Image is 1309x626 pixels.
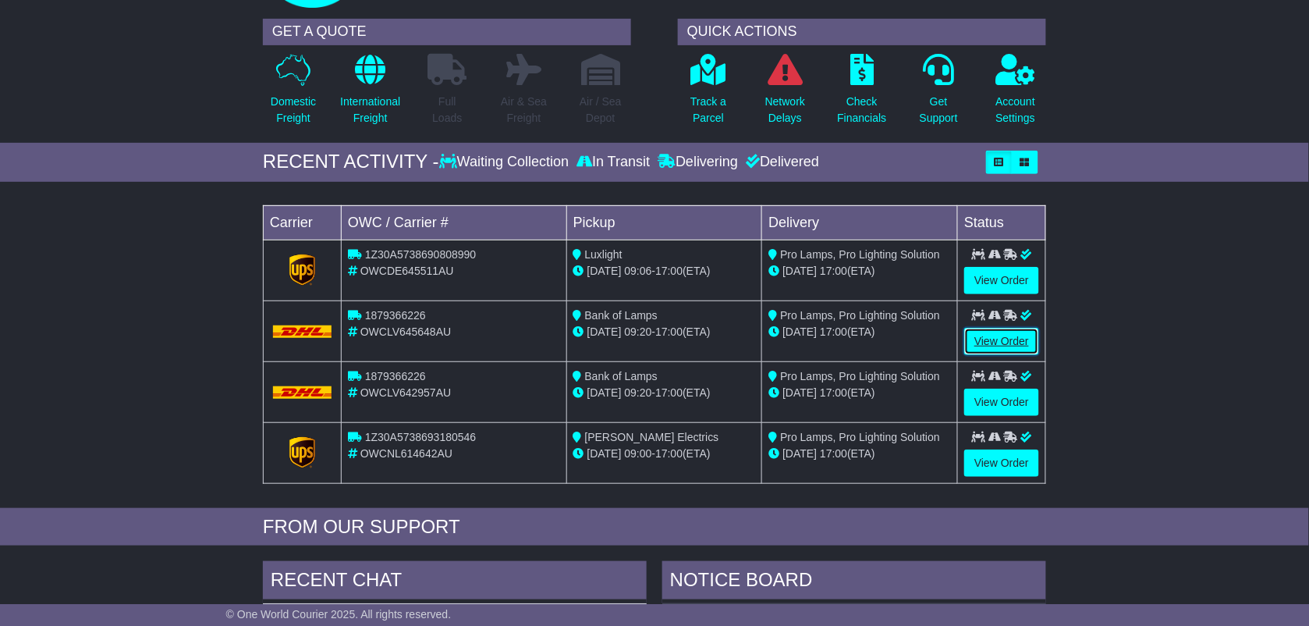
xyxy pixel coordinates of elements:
[263,19,631,45] div: GET A QUOTE
[625,265,652,277] span: 09:06
[964,450,1039,477] a: View Order
[365,431,476,443] span: 1Z30A5738693180546
[782,447,817,460] span: [DATE]
[625,325,652,338] span: 09:20
[340,94,400,126] p: International Freight
[690,94,726,126] p: Track a Parcel
[226,608,452,621] span: © One World Courier 2025. All rights reserved.
[270,53,317,135] a: DomesticFreight
[780,309,940,322] span: Pro Lamps, Pro Lighting Solution
[587,325,622,338] span: [DATE]
[289,437,316,468] img: GetCarrierServiceLogo
[820,325,847,338] span: 17:00
[996,94,1036,126] p: Account Settings
[655,386,683,399] span: 17:00
[573,324,756,340] div: - (ETA)
[765,94,805,126] p: Network Delays
[690,53,727,135] a: Track aParcel
[585,248,623,261] span: Luxlight
[655,447,683,460] span: 17:00
[573,385,756,401] div: - (ETA)
[678,19,1046,45] div: QUICK ACTIONS
[655,265,683,277] span: 17:00
[762,205,958,240] td: Delivery
[782,325,817,338] span: [DATE]
[919,53,959,135] a: GetSupport
[837,53,888,135] a: CheckFinancials
[439,154,573,171] div: Waiting Collection
[768,385,951,401] div: (ETA)
[820,447,847,460] span: 17:00
[662,561,1046,603] div: NOTICE BOARD
[573,263,756,279] div: - (ETA)
[585,370,658,382] span: Bank of Lamps
[782,386,817,399] span: [DATE]
[365,248,476,261] span: 1Z30A5738690808990
[585,309,658,322] span: Bank of Lamps
[342,205,567,240] td: OWC / Carrier #
[585,431,719,443] span: [PERSON_NAME] Electrics
[964,267,1039,294] a: View Order
[625,447,652,460] span: 09:00
[263,151,439,173] div: RECENT ACTIVITY -
[768,324,951,340] div: (ETA)
[780,431,940,443] span: Pro Lamps, Pro Lighting Solution
[780,248,940,261] span: Pro Lamps, Pro Lighting Solution
[587,447,622,460] span: [DATE]
[573,154,654,171] div: In Transit
[768,263,951,279] div: (ETA)
[654,154,742,171] div: Delivering
[263,561,647,603] div: RECENT CHAT
[587,386,622,399] span: [DATE]
[587,265,622,277] span: [DATE]
[360,265,454,277] span: OWCDE645511AU
[289,254,316,286] img: GetCarrierServiceLogo
[764,53,806,135] a: NetworkDelays
[263,516,1046,539] div: FROM OUR SUPPORT
[964,389,1039,416] a: View Order
[655,325,683,338] span: 17:00
[271,94,316,126] p: Domestic Freight
[365,309,426,322] span: 1879366226
[273,325,332,338] img: DHL.png
[273,386,332,399] img: DHL.png
[580,94,622,126] p: Air / Sea Depot
[820,386,847,399] span: 17:00
[365,370,426,382] span: 1879366226
[264,205,342,240] td: Carrier
[360,386,451,399] span: OWCLV642957AU
[782,265,817,277] span: [DATE]
[573,446,756,462] div: - (ETA)
[360,447,452,460] span: OWCNL614642AU
[964,328,1039,355] a: View Order
[920,94,958,126] p: Get Support
[339,53,401,135] a: InternationalFreight
[995,53,1037,135] a: AccountSettings
[427,94,466,126] p: Full Loads
[958,205,1046,240] td: Status
[768,446,951,462] div: (ETA)
[625,386,652,399] span: 09:20
[742,154,819,171] div: Delivered
[838,94,887,126] p: Check Financials
[820,265,847,277] span: 17:00
[780,370,940,382] span: Pro Lamps, Pro Lighting Solution
[360,325,451,338] span: OWCLV645648AU
[501,94,547,126] p: Air & Sea Freight
[566,205,762,240] td: Pickup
